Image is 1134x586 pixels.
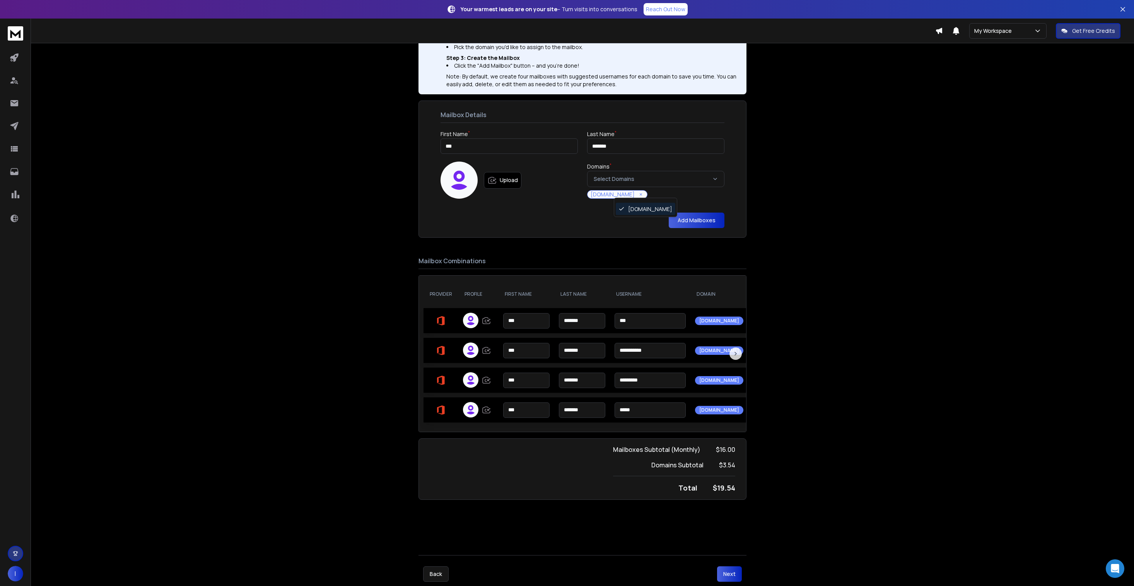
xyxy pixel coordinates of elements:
[1106,559,1124,578] div: Open Intercom Messenger
[651,460,704,470] h4: Domains Subtotal
[446,54,520,61] b: Step 3: Create the Mailbox
[1072,27,1115,35] p: Get Free Credits
[587,130,617,138] label: Last Name
[587,171,724,187] button: Select Domains
[613,445,700,454] h4: Mailboxes Subtotal (Monthly)
[587,163,611,170] label: Domains
[695,406,743,414] div: [DOMAIN_NAME]
[729,348,742,360] button: Scroll to see more
[669,213,724,228] button: Add Mailboxes
[713,482,735,493] h2: $ 19.54
[695,346,743,355] div: [DOMAIN_NAME]
[8,26,23,41] img: logo
[695,376,743,385] div: [DOMAIN_NAME]
[499,285,554,303] th: First Name
[646,5,685,13] p: Reach Out Now
[461,5,637,13] p: – Turn visits into conversations
[678,482,697,493] h4: Total
[716,445,735,454] h2: $ 16.00
[423,566,449,582] button: Back
[441,130,470,138] label: First Name
[484,172,521,189] label: Upload
[717,566,742,582] button: Next
[8,566,23,581] span: I
[587,190,647,199] div: [DOMAIN_NAME]
[616,203,675,215] div: [DOMAIN_NAME]
[610,285,690,303] th: Username
[441,110,724,123] p: Mailbox Details
[554,285,610,303] th: Last Name
[458,285,499,303] th: Profile
[446,43,740,51] li: Pick the domain you'd like to assign to the mailbox.
[719,460,735,470] h2: $ 3.54
[446,62,740,70] li: Click the "Add Mailbox" button – and you're done!
[695,317,743,325] div: [DOMAIN_NAME]
[974,27,1015,35] p: My Workspace
[446,73,740,88] div: Note: By default, we create four mailboxes with suggested usernames for each domain to save you t...
[424,285,458,303] th: Provider
[461,5,557,13] strong: Your warmest leads are on your site
[418,256,746,269] p: Mailbox Combinations
[690,285,748,303] th: Domain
